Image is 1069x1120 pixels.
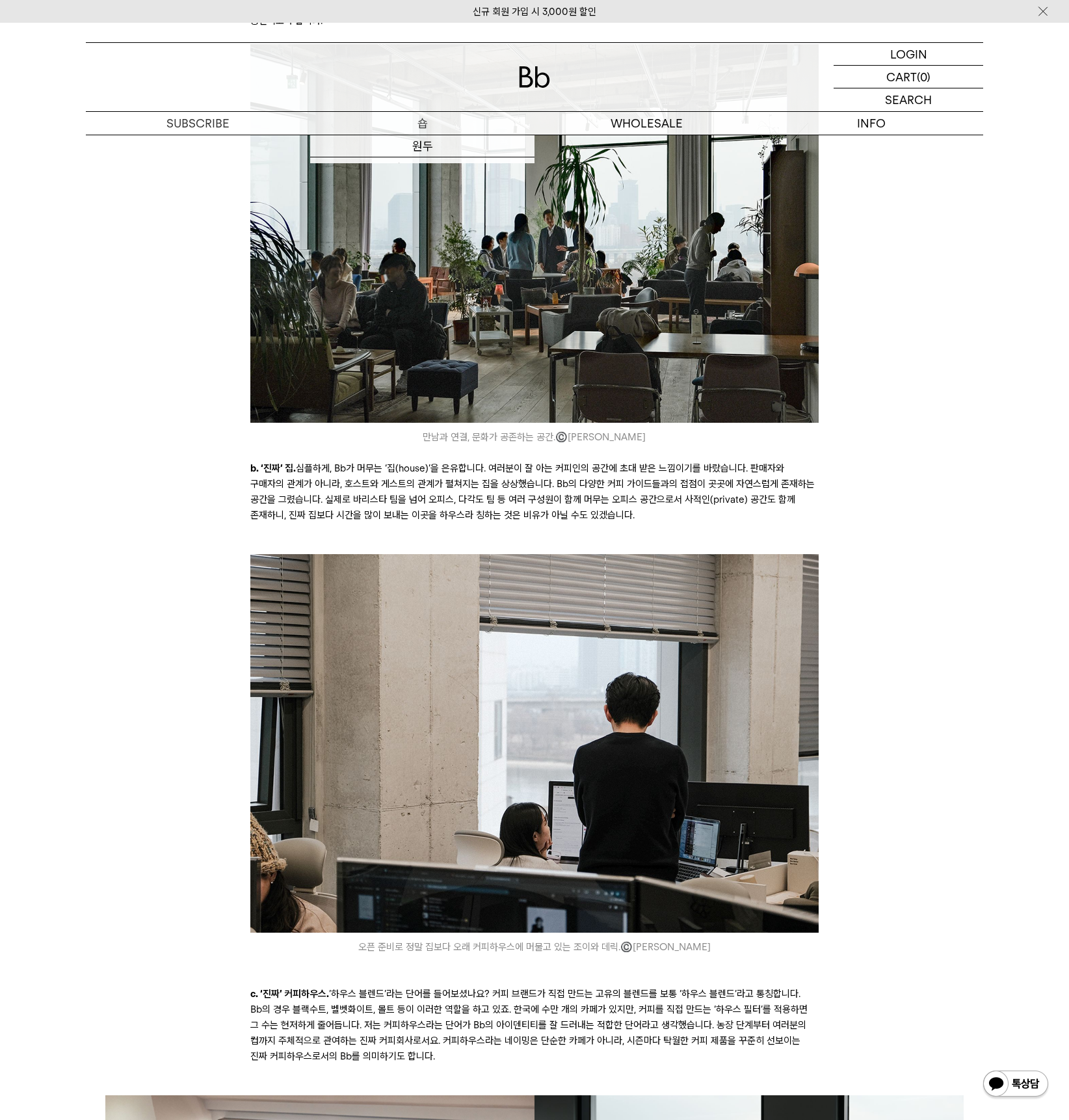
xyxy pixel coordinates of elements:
[250,554,818,955] i: 오픈 준비로 정말 집보다 오래 커피하우스에 머물고 있는 조이와 데릭. [PERSON_NAME]
[473,6,596,18] a: 신규 회원 가입 시 3,000원 할인
[620,941,633,953] span: ©️
[310,112,534,135] a: 숍
[982,1069,1049,1100] img: 카카오톡 채널 1:1 채팅 버튼
[250,460,818,539] p: 심플하게, Bb가 머무는 ‘집(house)’을 은유합니다. 여러분이 잘 아는 커피인의 공간에 초대 받은 느낌이기를 바랐습니다. 판매자와 구매자의 관계가 아니라, 호스트와 게스...
[250,429,818,445] i: 만남과 연결, 문화가 공존하는 공간. [PERSON_NAME]
[834,43,983,66] a: LOGIN
[310,135,534,157] a: 원두
[250,554,818,933] img: 11_172042.jpg
[555,431,568,443] span: ©️
[86,112,310,135] a: SUBSCRIBE
[534,112,759,135] p: WHOLESALE
[759,112,983,135] p: INFO
[886,66,917,88] p: CART
[250,462,296,474] span: b. ‘진짜’ 집.
[917,66,930,88] p: (0)
[310,157,534,180] a: 드립백/콜드브루/캡슐
[885,88,932,111] p: SEARCH
[890,43,927,65] p: LOGIN
[519,66,550,88] img: 로고
[250,44,818,423] img: 10_172008.jpg
[250,986,818,1080] p: ’하우스 블렌드’라는 단어를 들어보셨나요? 커피 브랜드가 직접 만드는 고유의 블렌드를 보통 ‘하우스 블렌드’라고 통칭합니다. Bb의 경우 블랙수트, 벨벳화이트, 몰트 등이 이...
[250,988,329,1000] span: c. ‘진짜’ 커피하우스.
[834,66,983,88] a: CART (0)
